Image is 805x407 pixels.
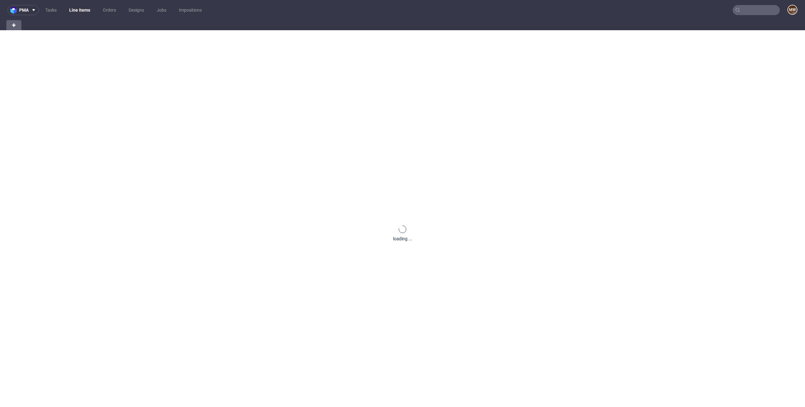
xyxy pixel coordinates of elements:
[393,236,412,242] div: loading ...
[125,5,148,15] a: Designs
[19,8,29,12] span: pma
[10,7,19,14] img: logo
[42,5,60,15] a: Tasks
[175,5,206,15] a: Impositions
[65,5,94,15] a: Line Items
[99,5,120,15] a: Orders
[153,5,170,15] a: Jobs
[8,5,39,15] button: pma
[788,5,797,14] figcaption: MW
